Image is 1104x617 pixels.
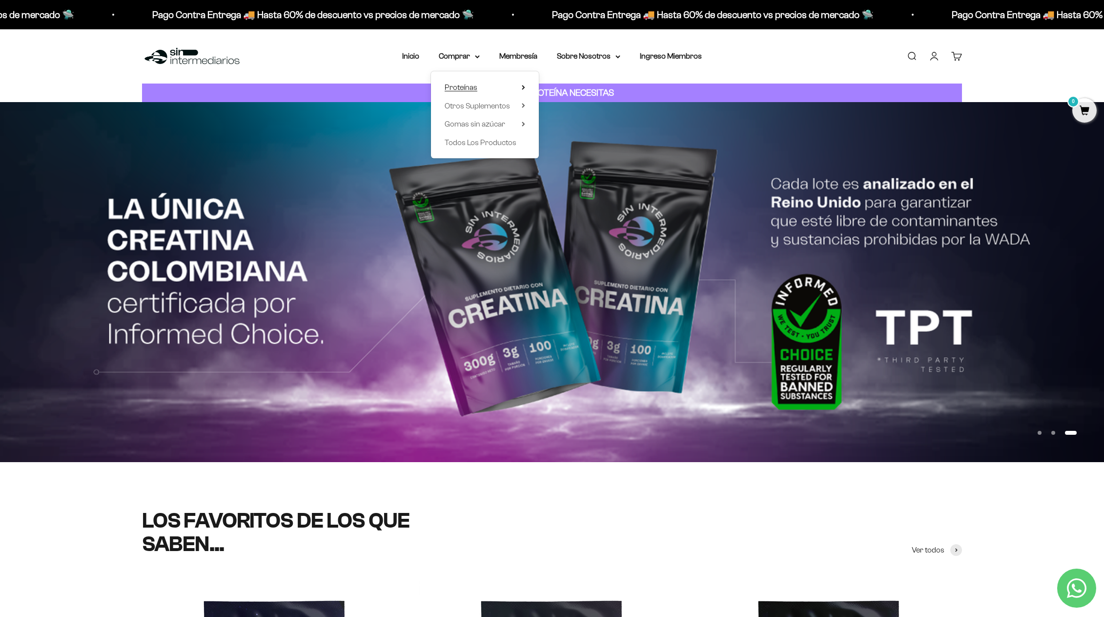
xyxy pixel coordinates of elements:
[142,509,409,556] split-lines: LOS FAVORITOS DE LOS QUE SABEN...
[499,52,537,60] a: Membresía
[552,7,874,22] p: Pago Contra Entrega 🚚 Hasta 60% de descuento vs precios de mercado 🛸
[491,87,614,98] strong: CUANTA PROTEÍNA NECESITAS
[1067,96,1079,107] mark: 0
[445,83,477,91] span: Proteínas
[912,544,962,556] a: Ver todos
[445,120,505,128] span: Gomas sin azúcar
[445,100,525,112] summary: Otros Suplementos
[445,136,525,149] a: Todos Los Productos
[912,544,944,556] span: Ver todos
[445,81,525,94] summary: Proteínas
[1072,106,1097,117] a: 0
[557,50,620,63] summary: Sobre Nosotros
[445,138,516,147] span: Todos Los Productos
[445,102,510,110] span: Otros Suplementos
[640,52,702,60] a: Ingreso Miembros
[152,7,474,22] p: Pago Contra Entrega 🚚 Hasta 60% de descuento vs precios de mercado 🛸
[445,118,525,130] summary: Gomas sin azúcar
[402,52,419,60] a: Inicio
[439,50,480,63] summary: Comprar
